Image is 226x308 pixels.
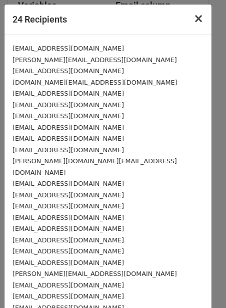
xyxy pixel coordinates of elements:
[12,13,67,26] h5: 24 Recipients
[12,202,124,210] small: [EMAIL_ADDRESS][DOMAIN_NAME]
[12,180,124,187] small: [EMAIL_ADDRESS][DOMAIN_NAME]
[12,146,124,154] small: [EMAIL_ADDRESS][DOMAIN_NAME]
[12,225,124,232] small: [EMAIL_ADDRESS][DOMAIN_NAME]
[12,270,177,277] small: [PERSON_NAME][EMAIL_ADDRESS][DOMAIN_NAME]
[12,236,124,244] small: [EMAIL_ADDRESS][DOMAIN_NAME]
[12,135,124,142] small: [EMAIL_ADDRESS][DOMAIN_NAME]
[12,247,124,255] small: [EMAIL_ADDRESS][DOMAIN_NAME]
[12,259,124,266] small: [EMAIL_ADDRESS][DOMAIN_NAME]
[12,292,124,300] small: [EMAIL_ADDRESS][DOMAIN_NAME]
[12,191,124,199] small: [EMAIL_ADDRESS][DOMAIN_NAME]
[12,79,177,86] small: [DOMAIN_NAME][EMAIL_ADDRESS][DOMAIN_NAME]
[12,56,177,64] small: [PERSON_NAME][EMAIL_ADDRESS][DOMAIN_NAME]
[12,157,177,176] small: [PERSON_NAME][DOMAIN_NAME][EMAIL_ADDRESS][DOMAIN_NAME]
[12,124,124,131] small: [EMAIL_ADDRESS][DOMAIN_NAME]
[12,214,124,221] small: [EMAIL_ADDRESS][DOMAIN_NAME]
[12,112,124,120] small: [EMAIL_ADDRESS][DOMAIN_NAME]
[12,45,124,52] small: [EMAIL_ADDRESS][DOMAIN_NAME]
[12,90,124,97] small: [EMAIL_ADDRESS][DOMAIN_NAME]
[193,12,203,26] span: ×
[185,5,211,33] button: Close
[12,67,124,75] small: [EMAIL_ADDRESS][DOMAIN_NAME]
[12,281,124,289] small: [EMAIL_ADDRESS][DOMAIN_NAME]
[12,101,124,109] small: [EMAIL_ADDRESS][DOMAIN_NAME]
[176,260,226,308] iframe: Chat Widget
